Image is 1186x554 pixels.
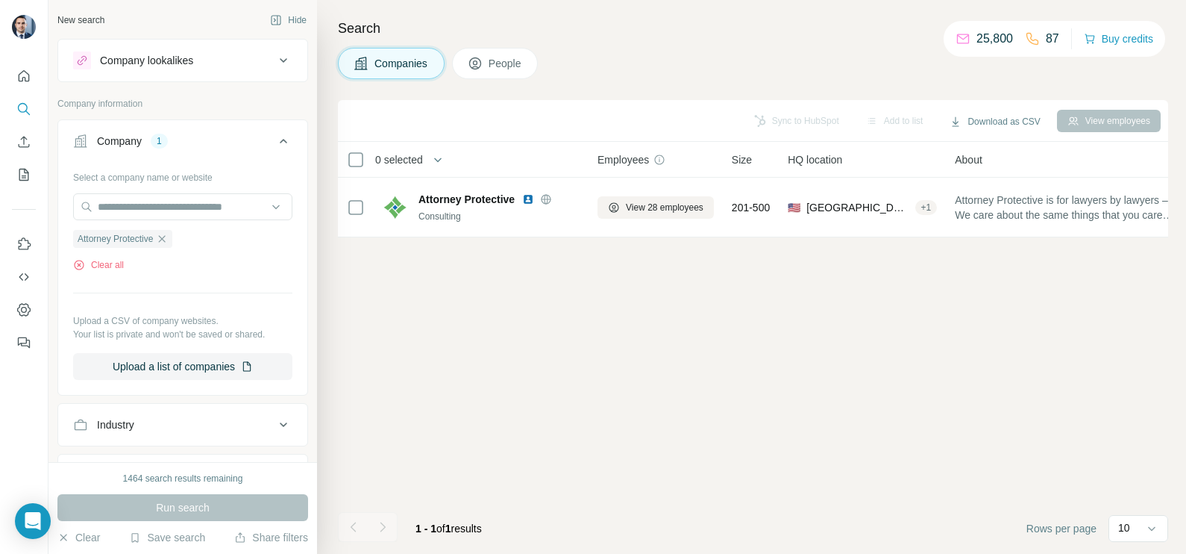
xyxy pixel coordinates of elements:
[939,111,1050,133] button: Download as CSV
[97,417,134,432] div: Industry
[12,329,36,356] button: Feedback
[955,193,1176,222] span: Attorney Protective is for lawyers by lawyers – We care about the same things that you care about...
[375,152,423,167] span: 0 selected
[73,165,292,184] div: Select a company name or website
[12,15,36,39] img: Avatar
[1084,28,1153,49] button: Buy credits
[58,407,307,443] button: Industry
[806,200,909,215] span: [GEOGRAPHIC_DATA], [US_STATE]
[15,503,51,539] div: Open Intercom Messenger
[57,530,100,545] button: Clear
[445,523,451,535] span: 1
[1026,521,1096,536] span: Rows per page
[73,353,292,380] button: Upload a list of companies
[78,232,153,246] span: Attorney Protective
[626,201,703,214] span: View 28 employees
[374,56,429,71] span: Companies
[415,523,482,535] span: results
[383,196,407,220] img: Logo of Attorney Protective
[1046,30,1059,48] p: 87
[418,192,515,207] span: Attorney Protective
[12,161,36,188] button: My lists
[58,123,307,165] button: Company1
[597,152,649,167] span: Employees
[338,18,1168,39] h4: Search
[732,200,770,215] span: 201-500
[97,134,142,149] div: Company
[436,523,445,535] span: of
[260,9,317,31] button: Hide
[100,53,193,68] div: Company lookalikes
[73,328,292,341] p: Your list is private and won't be saved or shared.
[57,13,104,27] div: New search
[732,152,752,167] span: Size
[151,134,168,148] div: 1
[12,96,36,122] button: Search
[12,264,36,290] button: Use Surfe API
[123,472,243,485] div: 1464 search results remaining
[58,458,307,494] button: HQ location
[12,231,36,258] button: Use Surfe on LinkedIn
[73,314,292,328] p: Upload a CSV of company websites.
[129,530,205,545] button: Save search
[788,200,800,215] span: 🇺🇸
[415,523,436,535] span: 1 - 1
[1118,520,1130,535] p: 10
[58,43,307,78] button: Company lookalikes
[522,193,534,205] img: LinkedIn logo
[234,530,308,545] button: Share filters
[976,30,1013,48] p: 25,800
[73,258,124,272] button: Clear all
[489,56,523,71] span: People
[915,201,938,214] div: + 1
[12,63,36,90] button: Quick start
[57,97,308,111] p: Company information
[597,196,714,219] button: View 28 employees
[418,210,580,223] div: Consulting
[12,296,36,323] button: Dashboard
[12,128,36,155] button: Enrich CSV
[955,152,982,167] span: About
[788,152,842,167] span: HQ location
